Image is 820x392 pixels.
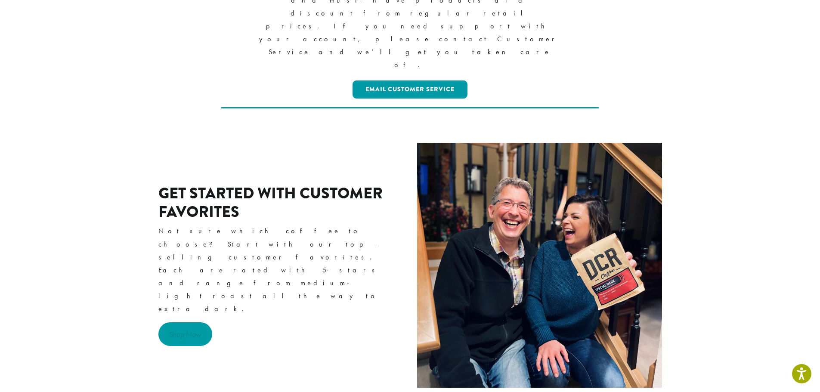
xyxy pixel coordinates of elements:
a: Email Customer Service [353,80,467,99]
img: Emily chooses Special Dark for 2021 [417,143,662,388]
h2: Get Started With Customer Favorites [158,184,403,221]
p: Not sure which coffee to choose? Start with our top-selling customer favorites. Each are rated wi... [158,225,403,315]
a: Shop Now [158,322,213,346]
